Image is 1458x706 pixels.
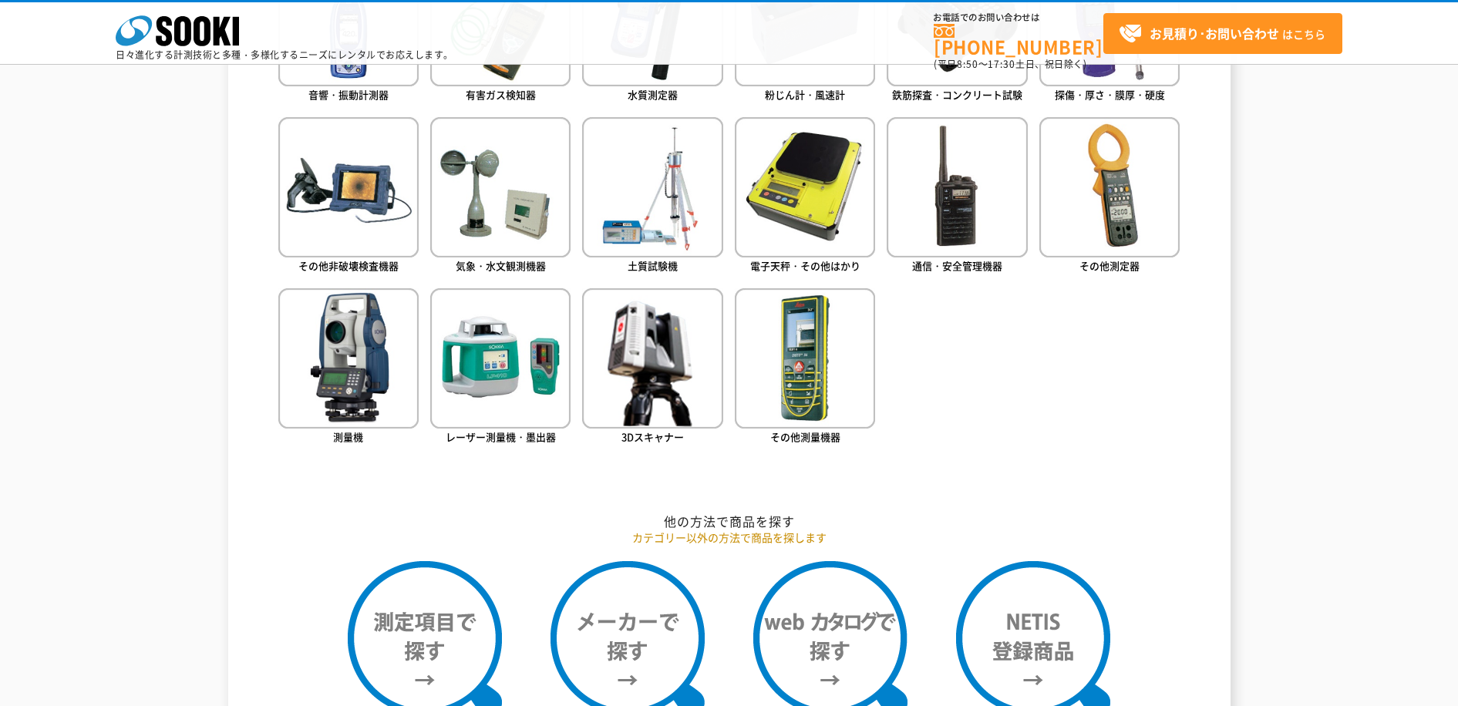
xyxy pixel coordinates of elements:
[430,117,571,277] a: 気象・水文観測機器
[892,87,1022,102] span: 鉄筋探査・コンクリート試験
[988,57,1015,71] span: 17:30
[621,429,684,444] span: 3Dスキャナー
[735,288,875,429] img: その他測量機器
[1103,13,1342,54] a: お見積り･お問い合わせはこちら
[1055,87,1165,102] span: 探傷・厚さ・膜厚・硬度
[750,258,860,273] span: 電子天秤・その他はかり
[770,429,840,444] span: その他測量機器
[456,258,546,273] span: 気象・水文観測機器
[1119,22,1325,45] span: はこちら
[735,117,875,257] img: 電子天秤・その他はかり
[278,117,419,277] a: その他非破壊検査機器
[1039,117,1180,277] a: その他測定器
[934,57,1086,71] span: (平日 ～ 土日、祝日除く)
[628,87,678,102] span: 水質測定器
[628,258,678,273] span: 土質試験機
[466,87,536,102] span: 有害ガス検知器
[278,288,419,429] img: 測量機
[934,24,1103,55] a: [PHONE_NUMBER]
[582,117,722,277] a: 土質試験機
[278,529,1180,546] p: カテゴリー以外の方法で商品を探します
[430,288,571,448] a: レーザー測量機・墨出器
[582,288,722,429] img: 3Dスキャナー
[333,429,363,444] span: 測量機
[765,87,845,102] span: 粉じん計・風速計
[278,288,419,448] a: 測量機
[735,117,875,277] a: 電子天秤・その他はかり
[957,57,978,71] span: 8:50
[1079,258,1140,273] span: その他測定器
[887,117,1027,277] a: 通信・安全管理機器
[735,288,875,448] a: その他測量機器
[278,117,419,257] img: その他非破壊検査機器
[582,288,722,448] a: 3Dスキャナー
[934,13,1103,22] span: お電話でのお問い合わせは
[912,258,1002,273] span: 通信・安全管理機器
[430,288,571,429] img: レーザー測量機・墨出器
[1039,117,1180,257] img: その他測定器
[887,117,1027,257] img: 通信・安全管理機器
[308,87,389,102] span: 音響・振動計測器
[430,117,571,257] img: 気象・水文観測機器
[116,50,453,59] p: 日々進化する計測技術と多種・多様化するニーズにレンタルでお応えします。
[278,513,1180,529] h2: 他の方法で商品を探す
[1150,24,1279,42] strong: お見積り･お問い合わせ
[298,258,399,273] span: その他非破壊検査機器
[446,429,556,444] span: レーザー測量機・墨出器
[582,117,722,257] img: 土質試験機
